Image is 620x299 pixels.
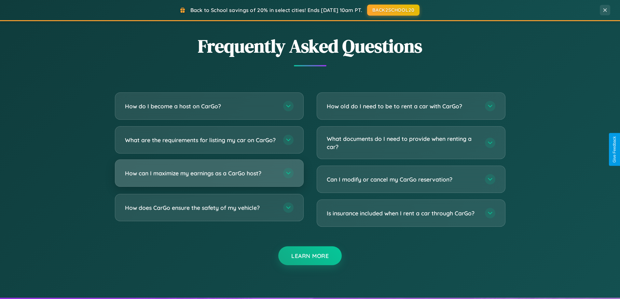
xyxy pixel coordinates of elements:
div: Give Feedback [612,136,617,163]
button: Learn More [278,246,342,265]
h3: How does CarGo ensure the safety of my vehicle? [125,204,277,212]
h3: How do I become a host on CarGo? [125,102,277,110]
h3: What documents do I need to provide when renting a car? [327,135,478,151]
h3: What are the requirements for listing my car on CarGo? [125,136,277,144]
h2: Frequently Asked Questions [115,34,505,59]
h3: Is insurance included when I rent a car through CarGo? [327,209,478,217]
span: Back to School savings of 20% in select cities! Ends [DATE] 10am PT. [190,7,362,13]
button: BACK2SCHOOL20 [367,5,420,16]
h3: How can I maximize my earnings as a CarGo host? [125,169,277,177]
h3: How old do I need to be to rent a car with CarGo? [327,102,478,110]
h3: Can I modify or cancel my CarGo reservation? [327,175,478,183]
